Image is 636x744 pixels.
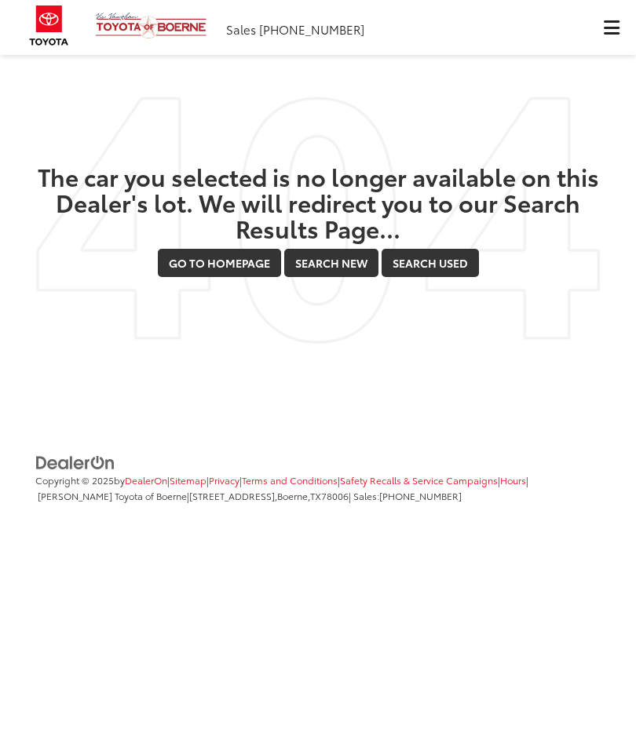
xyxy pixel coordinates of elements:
[158,249,281,277] a: Go to Homepage
[170,473,207,487] a: Sitemap
[321,489,349,502] span: 78006
[500,473,526,487] a: Hours
[209,473,239,487] a: Privacy
[259,20,364,38] span: [PHONE_NUMBER]
[167,473,207,487] span: |
[379,489,462,502] span: [PHONE_NUMBER]
[95,12,207,39] img: Vic Vaughan Toyota of Boerne
[338,473,498,487] span: |
[277,489,310,502] span: Boerne,
[35,163,601,241] h2: The car you selected is no longer available on this Dealer's lot. We will redirect you to our Sea...
[35,454,115,469] a: DealerOn
[284,249,378,277] a: Search New
[35,473,114,487] span: Copyright © 2025
[114,473,167,487] span: by
[382,249,479,277] a: Search Used
[310,489,321,502] span: TX
[242,473,338,487] a: Terms and Conditions
[498,473,526,487] span: |
[349,489,462,502] span: | Sales:
[189,489,277,502] span: [STREET_ADDRESS],
[340,473,498,487] a: Safety Recalls & Service Campaigns, Opens in a new tab
[187,489,349,502] span: |
[207,473,239,487] span: |
[125,473,167,487] a: DealerOn Home Page
[239,473,338,487] span: |
[226,20,256,38] span: Sales
[35,454,115,472] img: DealerOn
